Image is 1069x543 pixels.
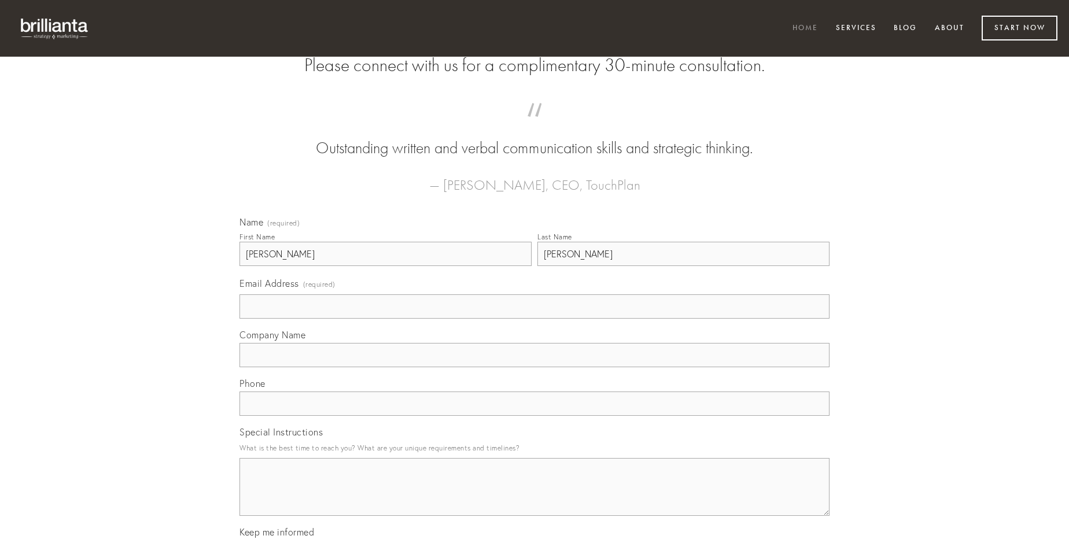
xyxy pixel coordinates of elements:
[927,19,972,38] a: About
[303,276,336,292] span: (required)
[239,232,275,241] div: First Name
[239,278,299,289] span: Email Address
[537,232,572,241] div: Last Name
[239,216,263,228] span: Name
[239,54,830,76] h2: Please connect with us for a complimentary 30-minute consultation.
[239,378,266,389] span: Phone
[267,220,300,227] span: (required)
[258,114,811,137] span: “
[239,440,830,456] p: What is the best time to reach you? What are your unique requirements and timelines?
[239,426,323,438] span: Special Instructions
[239,526,314,538] span: Keep me informed
[258,160,811,197] figcaption: — [PERSON_NAME], CEO, TouchPlan
[982,16,1057,40] a: Start Now
[12,12,98,45] img: brillianta - research, strategy, marketing
[828,19,884,38] a: Services
[886,19,924,38] a: Blog
[239,329,305,341] span: Company Name
[785,19,825,38] a: Home
[258,114,811,160] blockquote: Outstanding written and verbal communication skills and strategic thinking.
